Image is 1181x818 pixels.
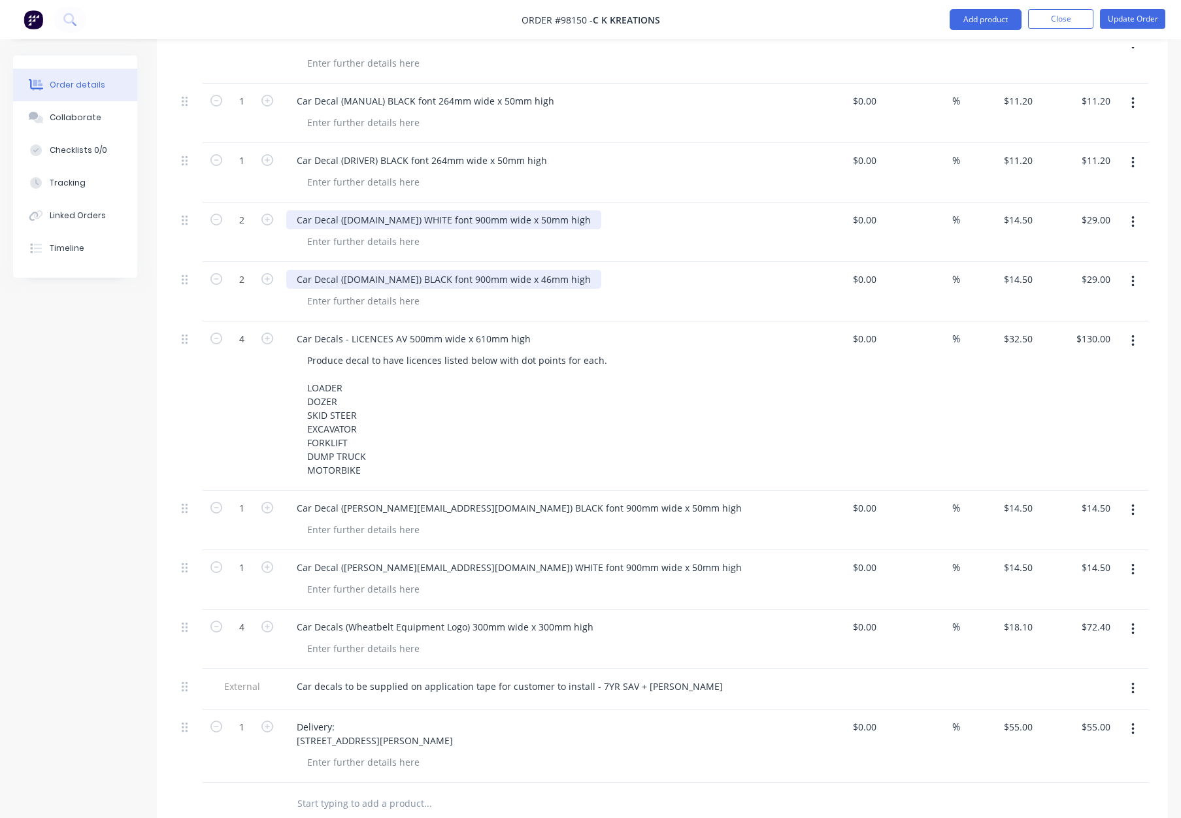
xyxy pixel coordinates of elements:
button: Checklists 0/0 [13,134,137,167]
div: Checklists 0/0 [50,144,107,156]
button: Timeline [13,232,137,265]
span: % [952,500,960,515]
div: Car Decals - LICENCES AV 500mm wide x 610mm high [286,329,541,348]
div: Order details [50,79,105,91]
button: Tracking [13,167,137,199]
span: % [952,331,960,346]
div: Car Decal ([PERSON_NAME][EMAIL_ADDRESS][DOMAIN_NAME]) WHITE font 900mm wide x 50mm high [286,558,752,577]
div: Produce decal to have licences listed below with dot points for each. LOADER DOZER SKID STEER EXC... [297,351,620,480]
button: Update Order [1100,9,1165,29]
span: External [208,679,276,693]
span: Order #98150 - [522,14,593,26]
div: Car Decal ([DOMAIN_NAME]) BLACK font 900mm wide x 46mm high [286,270,601,289]
div: Car Decal ([DOMAIN_NAME]) WHITE font 900mm wide x 50mm high [286,210,601,229]
span: % [952,272,960,287]
button: Order details [13,69,137,101]
span: % [952,212,960,227]
img: Factory [24,10,43,29]
button: Close [1028,9,1093,29]
div: Tracking [50,177,86,189]
span: % [952,560,960,575]
button: Linked Orders [13,199,137,232]
span: % [952,93,960,108]
div: Car Decal (DRIVER) BLACK font 264mm wide x 50mm high [286,151,557,170]
div: Car Decal (MANUAL) BLACK font 264mm wide x 50mm high [286,91,565,110]
span: % [952,619,960,634]
button: Add product [950,9,1022,30]
div: Linked Orders [50,210,106,221]
div: Car Decal ([PERSON_NAME][EMAIL_ADDRESS][DOMAIN_NAME]) BLACK font 900mm wide x 50mm high [286,499,752,517]
div: Delivery: [STREET_ADDRESS][PERSON_NAME] [286,717,463,750]
div: Collaborate [50,112,101,123]
span: C K Kreations [593,14,660,26]
button: Collaborate [13,101,137,134]
div: Car decals to be supplied on application tape for customer to install - 7YR SAV + [PERSON_NAME] [286,677,733,696]
span: % [952,153,960,168]
span: % [952,719,960,734]
input: Start typing to add a product... [297,791,558,817]
div: Car Decals (Wheatbelt Equipment Logo) 300mm wide x 300mm high [286,617,604,636]
div: Timeline [50,242,84,254]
